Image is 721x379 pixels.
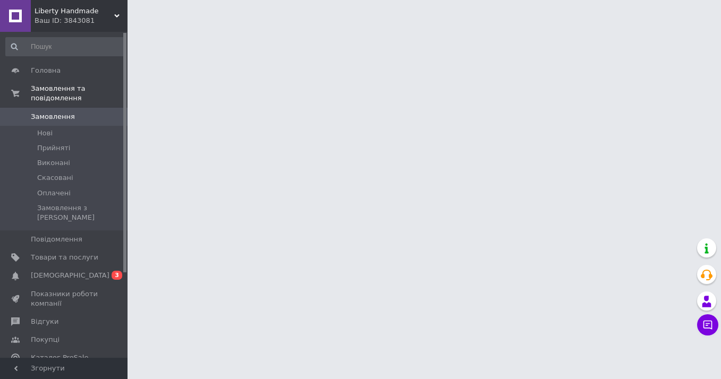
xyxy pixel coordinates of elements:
[31,271,109,280] span: [DEMOGRAPHIC_DATA]
[31,289,98,308] span: Показники роботи компанії
[31,66,61,75] span: Головна
[37,188,71,198] span: Оплачені
[31,317,58,326] span: Відгуки
[31,335,60,344] span: Покупці
[35,16,128,25] div: Ваш ID: 3843081
[31,253,98,262] span: Товари та послуги
[112,271,122,280] span: 3
[5,37,125,56] input: Пошук
[37,143,70,153] span: Прийняті
[31,112,75,122] span: Замовлення
[37,158,70,168] span: Виконані
[35,6,114,16] span: Liberty Handmade
[37,203,124,222] span: Замовлення з [PERSON_NAME]
[37,173,73,183] span: Скасовані
[31,235,82,244] span: Повідомлення
[697,314,718,335] button: Чат з покупцем
[37,128,53,138] span: Нові
[31,353,88,363] span: Каталог ProSale
[31,84,128,103] span: Замовлення та повідомлення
